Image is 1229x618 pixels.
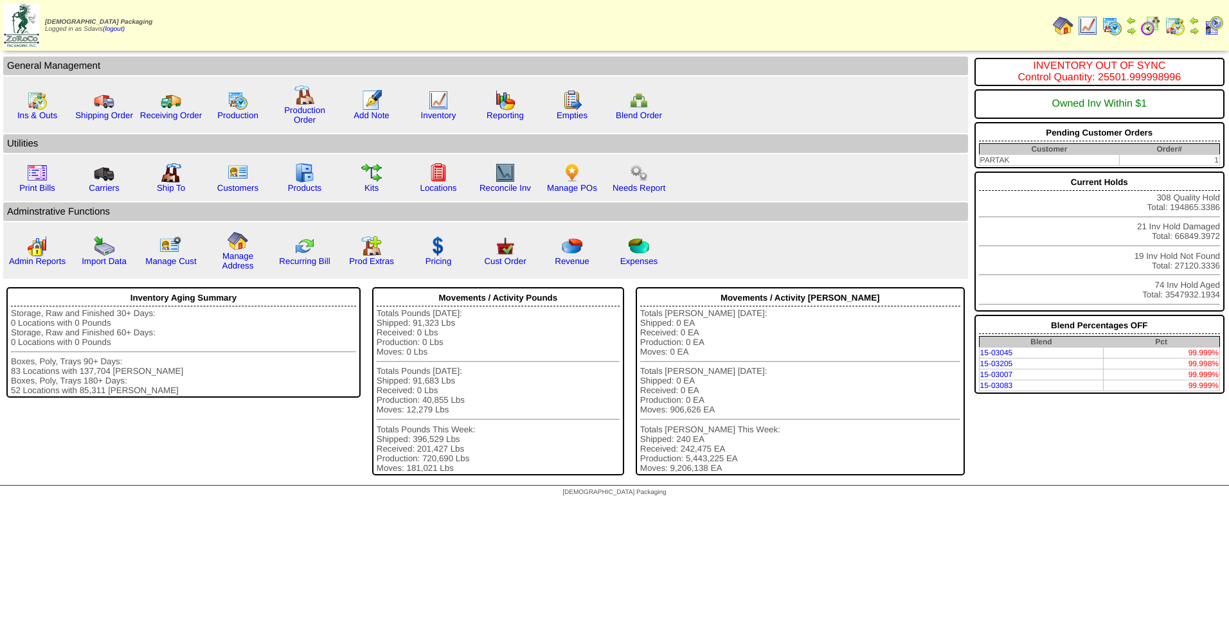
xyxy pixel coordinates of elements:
[217,110,258,120] a: Production
[1203,15,1224,36] img: calendarcustomer.gif
[980,370,1013,379] a: 15-03007
[495,236,516,256] img: cust_order.png
[1189,15,1199,26] img: arrowleft.gif
[361,163,382,183] img: workflow.gif
[94,90,114,110] img: truck.gif
[487,110,524,120] a: Reporting
[145,256,196,266] a: Manage Cust
[420,183,456,193] a: Locations
[4,4,39,47] img: zoroco-logo-small.webp
[640,290,960,306] div: Movements / Activity [PERSON_NAME]
[547,183,597,193] a: Manage POs
[1119,155,1219,166] td: 1
[1165,15,1185,36] img: calendarinout.gif
[484,256,526,266] a: Cust Order
[980,359,1013,368] a: 15-03205
[1103,348,1219,358] td: 99.999%
[377,308,620,473] div: Totals Pounds [DATE]: Shipped: 91,323 Lbs Received: 0 Lbs Production: 0 Lbs Moves: 0 Lbs Totals P...
[495,163,516,183] img: line_graph2.gif
[75,110,133,120] a: Shipping Order
[27,236,48,256] img: graph2.png
[562,489,666,496] span: [DEMOGRAPHIC_DATA] Packaging
[562,90,582,110] img: workorder.gif
[979,317,1220,334] div: Blend Percentages OFF
[428,236,449,256] img: dollar.gif
[979,337,1103,348] th: Blend
[140,110,202,120] a: Receiving Order
[980,381,1013,390] a: 15-03083
[974,172,1225,312] div: 308 Quality Hold Total: 194865.3386 21 Inv Hold Damaged Total: 66849.3972 19 Inv Hold Not Found T...
[979,155,1119,166] td: PARTAK
[979,60,1220,84] div: INVENTORY OUT OF SYNC Control Quantity: 25501.999998996
[294,85,315,105] img: factory.gif
[3,57,968,75] td: General Management
[562,163,582,183] img: po.png
[354,110,390,120] a: Add Note
[279,256,330,266] a: Recurring Bill
[294,236,315,256] img: reconcile.gif
[103,26,125,33] a: (logout)
[159,236,183,256] img: managecust.png
[94,236,114,256] img: import.gif
[1119,144,1219,155] th: Order#
[157,183,185,193] a: Ship To
[17,110,57,120] a: Ins & Outs
[288,183,322,193] a: Products
[620,256,658,266] a: Expenses
[27,163,48,183] img: invoice2.gif
[27,90,48,110] img: calendarinout.gif
[980,348,1013,357] a: 15-03045
[19,183,55,193] a: Print Bills
[1077,15,1098,36] img: line_graph.gif
[161,90,181,110] img: truck2.gif
[294,163,315,183] img: cabinet.gif
[640,308,960,473] div: Totals [PERSON_NAME] [DATE]: Shipped: 0 EA Received: 0 EA Production: 0 EA Moves: 0 EA Totals [PE...
[979,92,1220,116] div: Owned Inv Within $1
[1103,380,1219,391] td: 99.999%
[228,90,248,110] img: calendarprod.gif
[428,90,449,110] img: line_graph.gif
[480,183,531,193] a: Reconcile Inv
[161,163,181,183] img: factory2.gif
[3,202,968,221] td: Adminstrative Functions
[1103,337,1219,348] th: Pct
[613,183,665,193] a: Needs Report
[1126,15,1136,26] img: arrowleft.gif
[45,19,152,33] span: Logged in as Sdavis
[228,231,248,251] img: home.gif
[1053,15,1073,36] img: home.gif
[421,110,456,120] a: Inventory
[495,90,516,110] img: graph.gif
[222,251,254,270] a: Manage Address
[361,90,382,110] img: orders.gif
[979,174,1220,191] div: Current Holds
[349,256,394,266] a: Prod Extras
[9,256,66,266] a: Admin Reports
[361,236,382,256] img: prodextras.gif
[428,163,449,183] img: locations.gif
[11,290,356,306] div: Inventory Aging Summary
[364,183,379,193] a: Kits
[94,163,114,183] img: truck3.gif
[1103,369,1219,380] td: 99.999%
[82,256,127,266] a: Import Data
[557,110,588,120] a: Empties
[89,183,119,193] a: Carriers
[1140,15,1161,36] img: calendarblend.gif
[629,163,649,183] img: workflow.png
[616,110,662,120] a: Blend Order
[979,125,1220,141] div: Pending Customer Orders
[555,256,589,266] a: Revenue
[217,183,258,193] a: Customers
[979,144,1119,155] th: Customer
[426,256,452,266] a: Pricing
[3,134,968,153] td: Utilities
[1102,15,1122,36] img: calendarprod.gif
[284,105,325,125] a: Production Order
[562,236,582,256] img: pie_chart.png
[11,308,356,395] div: Storage, Raw and Finished 30+ Days: 0 Locations with 0 Pounds Storage, Raw and Finished 60+ Days:...
[1189,26,1199,36] img: arrowright.gif
[1126,26,1136,36] img: arrowright.gif
[1103,358,1219,369] td: 99.998%
[45,19,152,26] span: [DEMOGRAPHIC_DATA] Packaging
